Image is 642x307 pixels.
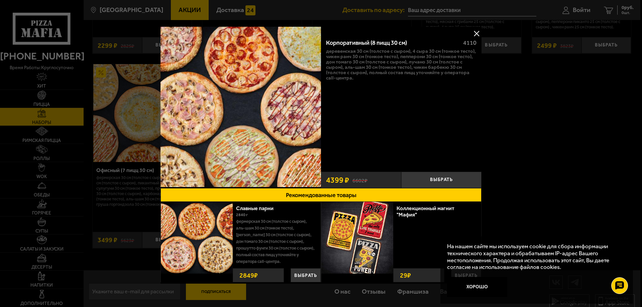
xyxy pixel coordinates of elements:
span: 4110 [463,39,476,46]
span: 4399 ₽ [326,176,349,184]
strong: 29 ₽ [398,269,413,282]
a: Коллекционный магнит "Мафия" [397,205,454,218]
button: Хорошо [447,277,507,297]
a: Корпоративный (8 пицц 30 см) [160,27,321,188]
p: На нашем сайте мы используем cookie для сбора информации технического характера и обрабатываем IP... [447,243,622,271]
p: Деревенская 30 см (толстое с сыром), 4 сыра 30 см (тонкое тесто), Чикен Ранч 30 см (тонкое тесто)... [326,48,476,81]
strong: 2849 ₽ [238,269,259,282]
p: Фермерская 30 см (толстое с сыром), Аль-Шам 30 см (тонкое тесто), [PERSON_NAME] 30 см (толстое с ... [236,218,316,265]
div: Корпоративный (8 пицц 30 см) [326,39,457,47]
button: Выбрать [291,268,321,282]
s: 6602 ₽ [352,176,367,183]
a: Славные парни [236,205,280,211]
img: Корпоративный (8 пицц 30 см) [160,27,321,187]
span: 2840 г [236,212,248,217]
button: Рекомендованные товары [160,188,481,202]
button: Выбрать [401,172,481,188]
